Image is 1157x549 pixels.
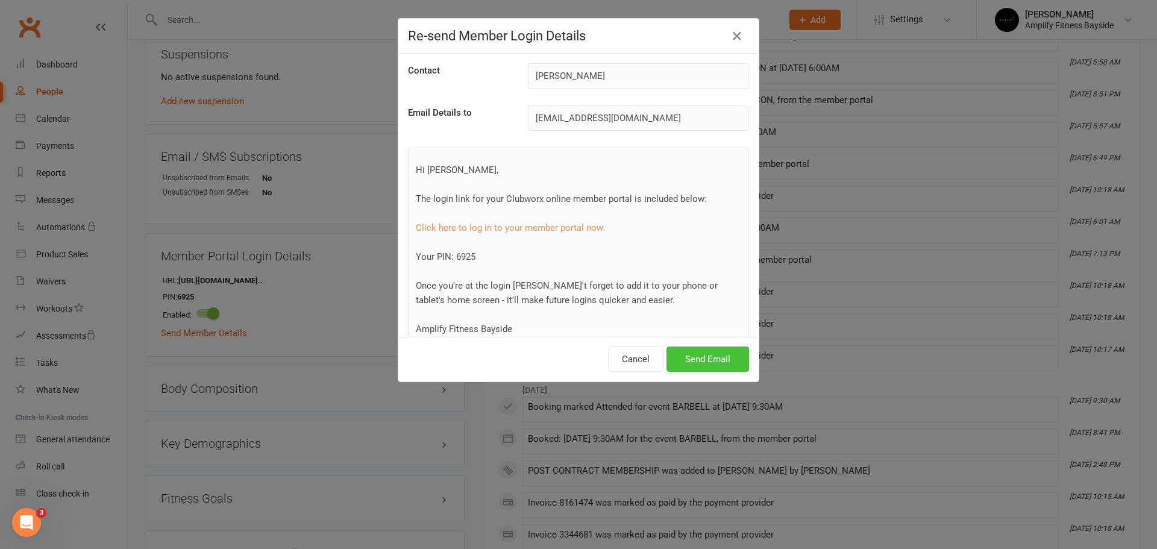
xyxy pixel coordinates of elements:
[408,63,440,78] label: Contact
[416,222,605,233] a: Click here to log in to your member portal now.
[416,251,475,262] span: Your PIN: 6925
[666,347,749,372] button: Send Email
[416,165,498,175] span: Hi [PERSON_NAME],
[408,28,749,43] h4: Re-send Member Login Details
[416,324,512,334] span: Amplify Fitness Bayside
[416,193,707,204] span: The login link for your Clubworx online member portal is included below:
[416,280,718,306] span: Once you're at the login [PERSON_NAME]'t forget to add it to your phone or tablet's home screen -...
[37,508,46,518] span: 3
[608,347,663,372] button: Cancel
[727,27,747,46] button: Close
[12,508,41,537] iframe: Intercom live chat
[408,105,472,120] label: Email Details to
